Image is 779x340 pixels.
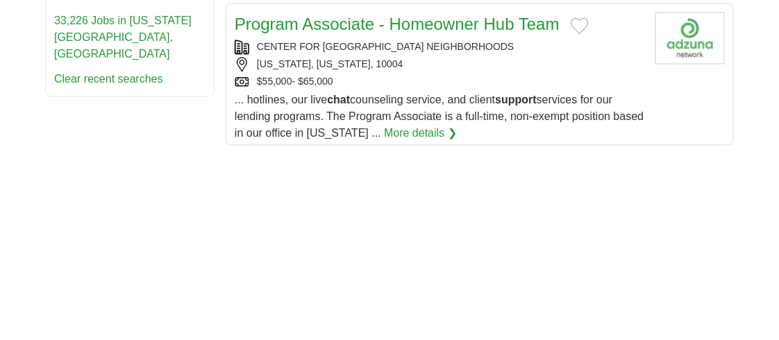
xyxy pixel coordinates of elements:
[235,15,560,33] a: Program Associate - Homeowner Hub Team
[327,94,350,105] strong: chat
[495,94,537,105] strong: support
[571,17,589,34] button: Add to favorite jobs
[235,40,644,54] div: CENTER FOR [GEOGRAPHIC_DATA] NEIGHBORHOODS
[54,15,192,60] a: 33,226 Jobs in [US_STATE][GEOGRAPHIC_DATA], [GEOGRAPHIC_DATA]
[235,94,644,139] span: ... hotlines, our live counseling service, and client services for our lending programs. The Prog...
[655,12,725,64] img: Company logo
[235,57,644,71] div: [US_STATE], [US_STATE], 10004
[384,125,457,142] a: More details ❯
[235,74,644,89] div: $55,000- $65,000
[54,73,163,85] a: Clear recent searches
